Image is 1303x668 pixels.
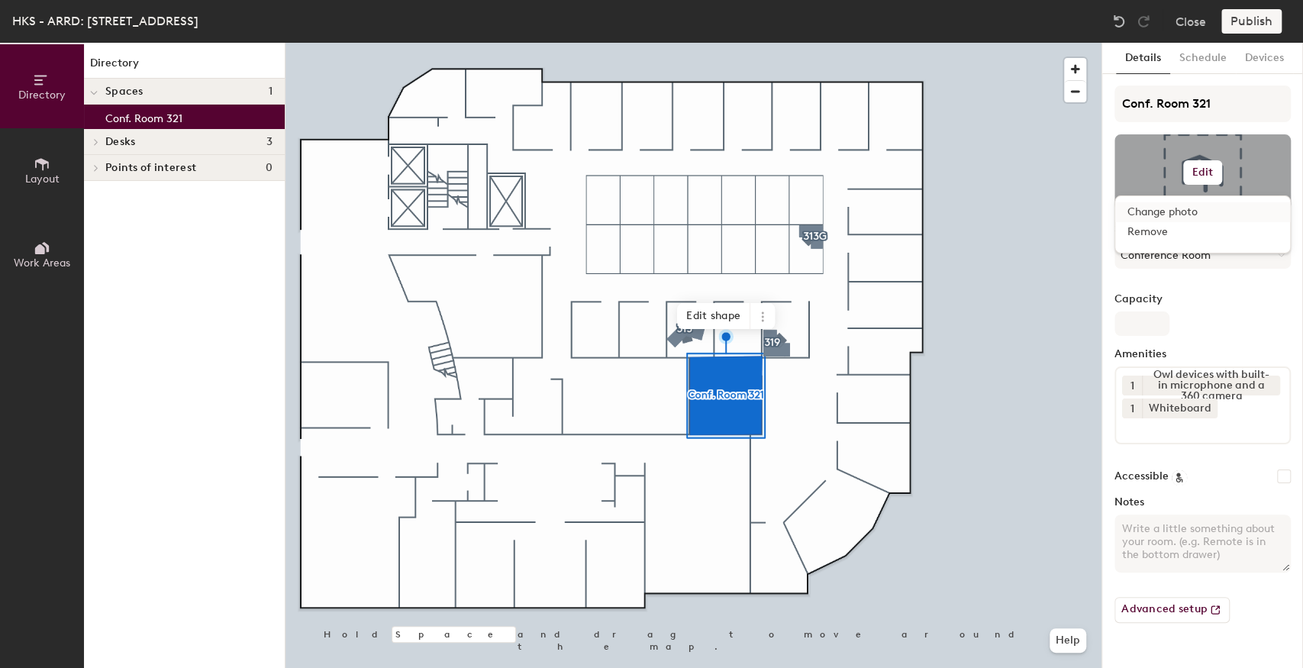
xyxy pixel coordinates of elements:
[1142,399,1218,418] div: Whiteboard
[677,303,750,329] span: Edit shape
[18,89,66,102] span: Directory
[1142,376,1280,395] div: Owl devices with built-in microphone and a 360 camera
[1111,14,1127,29] img: Undo
[1183,160,1223,185] button: Edit
[105,162,196,174] span: Points of interest
[1114,241,1291,269] button: Conference Room
[1176,9,1206,34] button: Close
[1130,378,1134,394] span: 1
[1050,628,1086,653] button: Help
[266,162,273,174] span: 0
[269,86,273,98] span: 1
[25,173,60,186] span: Layout
[1136,14,1151,29] img: Redo
[105,136,135,148] span: Desks
[1122,376,1142,395] button: 1
[1170,43,1236,74] button: Schedule
[1127,225,1278,239] span: Remove
[84,55,285,79] h1: Directory
[1114,348,1291,360] label: Amenities
[1192,166,1214,179] h6: Edit
[1114,496,1291,508] label: Notes
[105,86,144,98] span: Spaces
[1130,401,1134,417] span: 1
[14,257,70,269] span: Work Areas
[1114,470,1169,482] label: Accessible
[1114,293,1291,305] label: Capacity
[105,108,182,125] p: Conf. Room 321
[12,11,198,31] div: HKS - ARRD: [STREET_ADDRESS]
[1236,43,1293,74] button: Devices
[1114,597,1230,623] button: Advanced setup
[1122,399,1142,418] button: 1
[266,136,273,148] span: 3
[1116,43,1170,74] button: Details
